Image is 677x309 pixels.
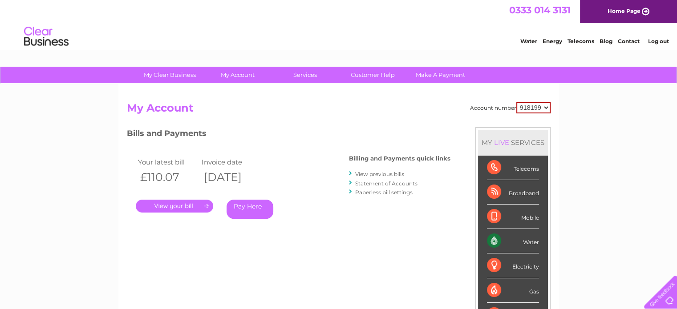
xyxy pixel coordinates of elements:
div: LIVE [492,138,511,147]
a: Make A Payment [404,67,477,83]
h2: My Account [127,102,551,119]
a: My Account [201,67,274,83]
th: [DATE] [199,168,264,186]
div: MY SERVICES [478,130,548,155]
div: Mobile [487,205,539,229]
div: Electricity [487,253,539,278]
a: My Clear Business [133,67,207,83]
div: Gas [487,278,539,303]
a: View previous bills [355,171,404,177]
td: Invoice date [199,156,264,168]
div: Water [487,229,539,253]
div: Telecoms [487,156,539,180]
a: Customer Help [336,67,409,83]
img: logo.png [24,23,69,50]
a: Pay Here [227,200,273,219]
a: Log out [648,38,669,44]
a: Telecoms [568,38,594,44]
div: Account number [470,102,551,113]
a: Contact [618,38,640,44]
a: Statement of Accounts [355,180,418,187]
a: Water [520,38,537,44]
h3: Bills and Payments [127,127,450,143]
th: £110.07 [136,168,200,186]
a: Energy [543,38,562,44]
div: Broadband [487,180,539,205]
a: . [136,200,213,213]
a: 0333 014 3131 [509,4,571,16]
h4: Billing and Payments quick links [349,155,450,162]
td: Your latest bill [136,156,200,168]
div: Clear Business is a trading name of Verastar Limited (registered in [GEOGRAPHIC_DATA] No. 3667643... [129,5,549,43]
a: Paperless bill settings [355,189,413,196]
a: Services [268,67,342,83]
a: Blog [600,38,612,44]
